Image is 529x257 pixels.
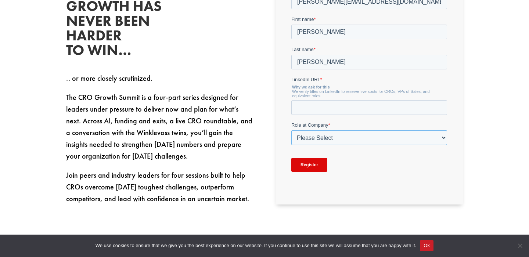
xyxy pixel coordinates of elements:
button: Ok [420,240,433,251]
span: Join peers and industry leaders for four sessions built to help CROs overcome [DATE] toughest cha... [66,170,249,203]
span: We use cookies to ensure that we give you the best experience on our website. If you continue to ... [96,242,416,249]
span: .. or more closely scrutinized. [66,73,152,83]
span: No [516,242,523,249]
span: The CRO Growth Summit is a four-part series designed for leaders under pressure to deliver now an... [66,93,252,161]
